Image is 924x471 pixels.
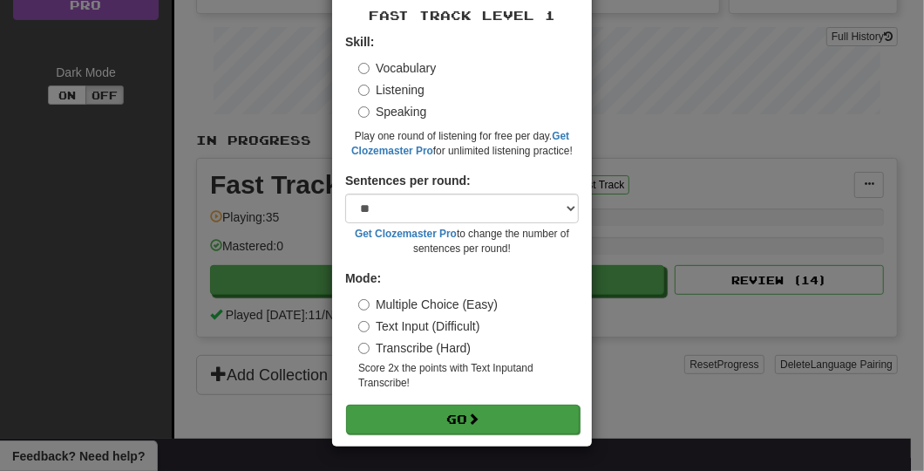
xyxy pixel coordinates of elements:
[358,343,370,354] input: Transcribe (Hard)
[358,339,471,357] label: Transcribe (Hard)
[358,85,370,96] input: Listening
[369,8,555,23] span: Fast Track Level 1
[346,405,580,434] button: Go
[358,361,579,391] small: Score 2x the points with Text Input and Transcribe !
[345,227,579,256] small: to change the number of sentences per round!
[358,81,425,99] label: Listening
[358,63,370,74] input: Vocabulary
[358,296,498,313] label: Multiple Choice (Easy)
[345,172,471,189] label: Sentences per round:
[358,317,480,335] label: Text Input (Difficult)
[345,35,374,49] strong: Skill:
[358,59,436,77] label: Vocabulary
[355,228,457,240] a: Get Clozemaster Pro
[345,129,579,159] small: Play one round of listening for free per day. for unlimited listening practice!
[345,271,381,285] strong: Mode:
[358,299,370,311] input: Multiple Choice (Easy)
[358,321,370,332] input: Text Input (Difficult)
[358,103,426,120] label: Speaking
[358,106,370,118] input: Speaking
